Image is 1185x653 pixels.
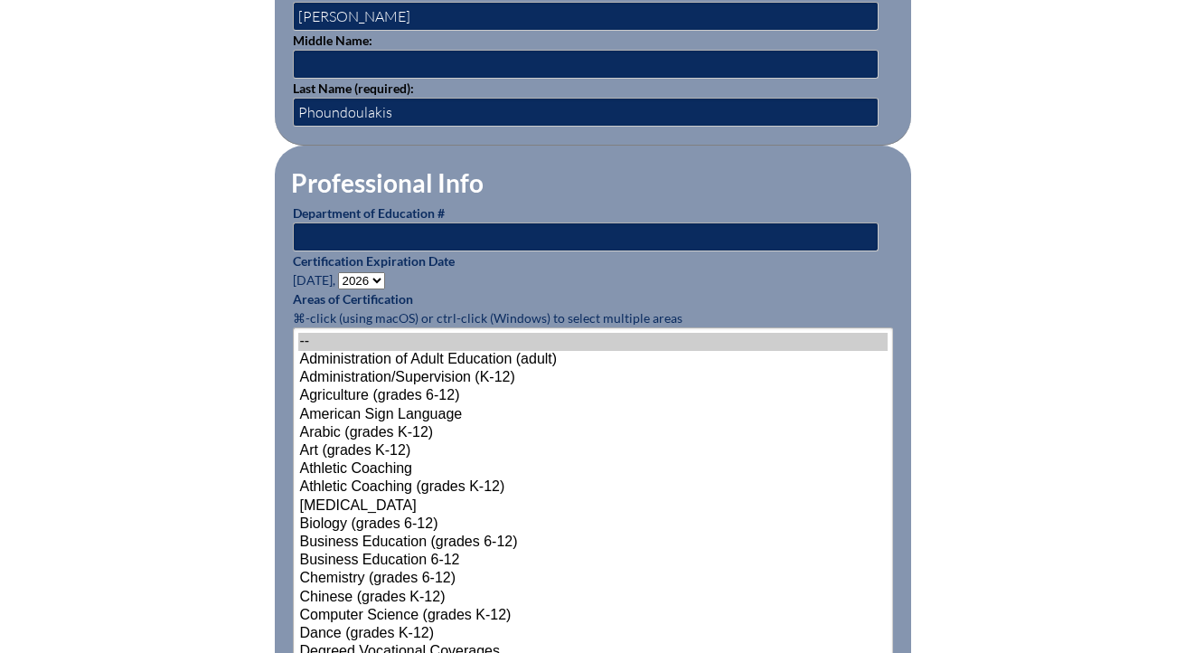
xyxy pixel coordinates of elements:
[293,80,414,96] label: Last Name (required):
[298,442,888,460] option: Art (grades K-12)
[298,333,888,351] option: --
[289,167,485,198] legend: Professional Info
[298,460,888,478] option: Athletic Coaching
[298,406,888,424] option: American Sign Language
[298,497,888,516] option: [MEDICAL_DATA]
[298,552,888,570] option: Business Education 6-12
[298,387,888,405] option: Agriculture (grades 6-12)
[298,424,888,442] option: Arabic (grades K-12)
[293,291,413,307] label: Areas of Certification
[298,589,888,607] option: Chinese (grades K-12)
[298,478,888,497] option: Athletic Coaching (grades K-12)
[298,534,888,552] option: Business Education (grades 6-12)
[298,369,888,387] option: Administration/Supervision (K-12)
[298,607,888,625] option: Computer Science (grades K-12)
[293,272,335,288] span: [DATE],
[293,33,372,48] label: Middle Name:
[293,253,455,269] label: Certification Expiration Date
[298,625,888,643] option: Dance (grades K-12)
[298,351,888,369] option: Administration of Adult Education (adult)
[293,205,445,221] label: Department of Education #
[298,516,888,534] option: Biology (grades 6-12)
[298,570,888,588] option: Chemistry (grades 6-12)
